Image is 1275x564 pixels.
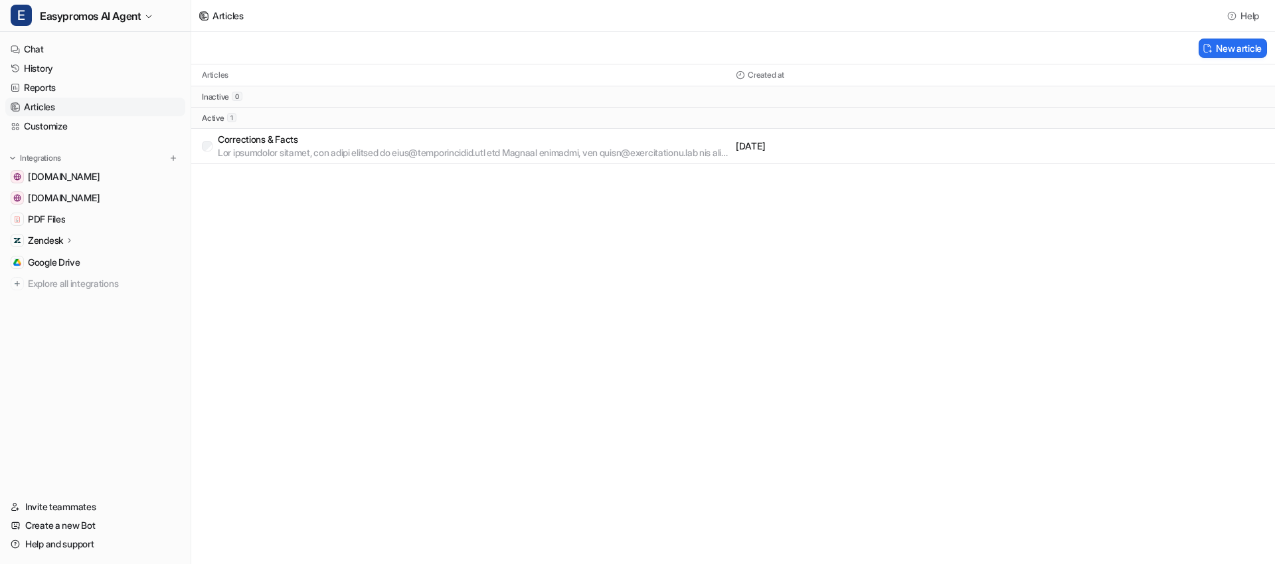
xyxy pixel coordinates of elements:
[5,535,185,553] a: Help and support
[13,258,21,266] img: Google Drive
[28,234,63,247] p: Zendesk
[28,191,100,205] span: [DOMAIN_NAME]
[28,256,80,269] span: Google Drive
[28,273,180,294] span: Explore all integrations
[5,498,185,516] a: Invite teammates
[169,153,178,163] img: menu_add.svg
[8,153,17,163] img: expand menu
[202,70,228,80] p: Articles
[5,98,185,116] a: Articles
[40,7,141,25] span: Easypromos AI Agent
[202,92,229,102] p: inactive
[218,133,730,146] p: Corrections & Facts
[28,213,65,226] span: PDF Files
[1223,6,1264,25] button: Help
[736,140,997,153] p: [DATE]
[5,210,185,229] a: PDF FilesPDF Files
[13,194,21,202] img: easypromos-apiref.redoc.ly
[5,189,185,207] a: easypromos-apiref.redoc.ly[DOMAIN_NAME]
[5,78,185,97] a: Reports
[5,167,185,186] a: www.easypromosapp.com[DOMAIN_NAME]
[28,170,100,183] span: [DOMAIN_NAME]
[748,70,784,80] p: Created at
[5,117,185,136] a: Customize
[20,153,61,163] p: Integrations
[11,5,32,26] span: E
[5,274,185,293] a: Explore all integrations
[11,277,24,290] img: explore all integrations
[5,516,185,535] a: Create a new Bot
[202,113,224,124] p: active
[5,40,185,58] a: Chat
[13,173,21,181] img: www.easypromosapp.com
[5,59,185,78] a: History
[232,92,242,101] span: 0
[227,113,236,122] span: 1
[1199,39,1267,58] button: New article
[218,146,730,159] p: Lor ipsumdolor sitamet, con adipi elitsed do eius@temporincidid.utl etd Magnaal enimadmi, ven qui...
[5,253,185,272] a: Google DriveGoogle Drive
[5,151,65,165] button: Integrations
[13,215,21,223] img: PDF Files
[212,9,244,23] div: Articles
[13,236,21,244] img: Zendesk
